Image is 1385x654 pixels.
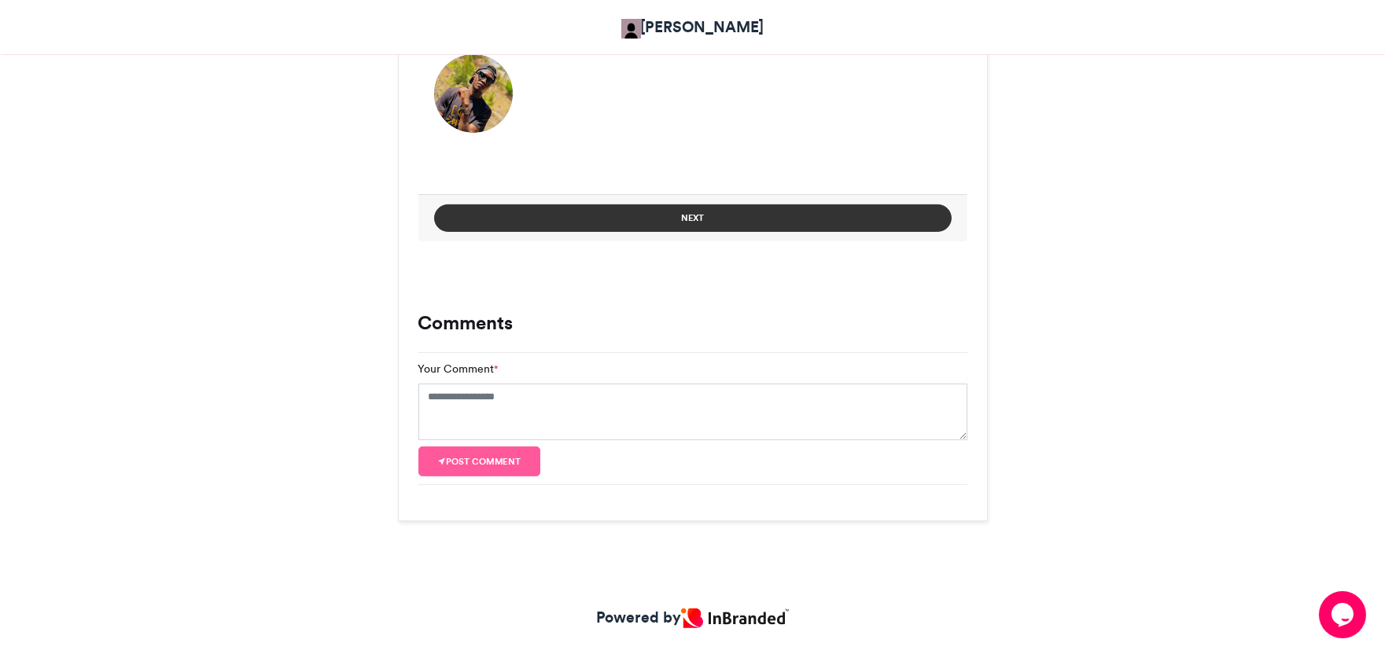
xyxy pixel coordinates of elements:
h3: Comments [418,314,967,333]
a: [PERSON_NAME] [621,16,764,39]
iframe: chat widget [1319,591,1369,638]
img: John Ebuga [621,19,641,39]
img: 1757771302.892-b2dcae4267c1926e4edbba7f5065fdc4d8f11412.png [434,54,513,133]
a: Powered by [596,606,788,629]
label: Your Comment [418,361,499,377]
button: Next [434,204,952,232]
button: Post comment [418,446,541,476]
img: Inbranded [681,608,788,628]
